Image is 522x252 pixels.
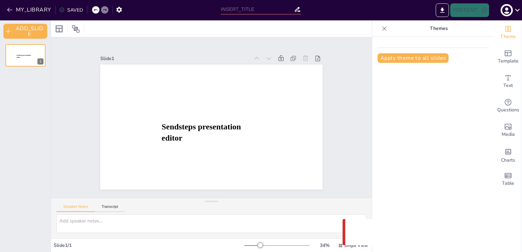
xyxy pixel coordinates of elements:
button: Speaker Notes [56,204,95,212]
span: Charts [501,157,515,164]
span: Sendsteps presentation editor [17,55,31,58]
div: Slide 1 [100,55,249,62]
input: INSERT_TITLE [221,4,294,14]
div: Add a table [494,167,522,192]
span: Sendsteps presentation editor [161,122,241,143]
div: Slide 1 / 1 [54,242,244,249]
span: Template [498,57,519,65]
button: EXPORT_TO_POWERPOINT [436,3,449,17]
span: Position [72,25,80,33]
button: Apply theme to all slides [378,53,449,63]
div: Add text boxes [494,69,522,94]
span: Text [503,82,513,89]
div: Change the overall theme [494,20,522,45]
span: Table [502,180,514,187]
span: Theme [500,33,516,40]
button: ADD_SLIDE [3,24,47,39]
span: Questions [497,106,519,114]
div: Get real-time input from your audience [494,94,522,118]
div: 34 % [316,242,333,249]
div: 1 [37,58,43,65]
p: Themes [390,20,488,37]
div: SAVED [59,7,83,13]
div: Layout [54,23,65,34]
div: Add charts and graphs [494,143,522,167]
div: Sendsteps presentation editor1 [5,44,46,67]
button: MY_LIBRARY [5,4,54,15]
div: Add ready made slides [494,45,522,69]
button: PRESENT [450,3,489,17]
button: Transcript [95,204,125,212]
p: Something went wrong with the request. (CORS) [364,228,495,236]
div: Add images, graphics, shapes or video [494,118,522,143]
span: Media [502,131,515,138]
